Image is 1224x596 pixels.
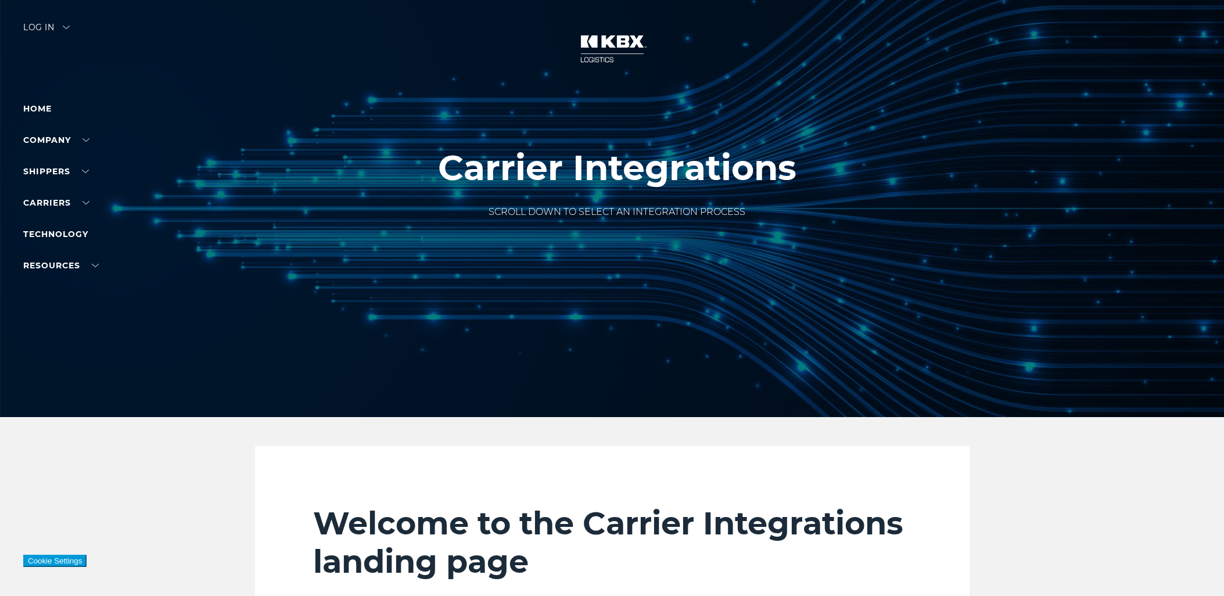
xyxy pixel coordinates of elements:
button: Cookie Settings [23,555,87,567]
a: Company [23,135,89,145]
a: Carriers [23,198,89,208]
a: SHIPPERS [23,166,89,177]
p: SCROLL DOWN TO SELECT AN INTEGRATION PROCESS [438,205,796,219]
a: Home [23,103,52,114]
img: arrow [63,26,70,29]
a: Technology [23,229,88,239]
img: kbx logo [569,23,656,74]
div: Log in [23,23,70,40]
a: RESOURCES [23,260,99,271]
h1: Carrier Integrations [438,148,796,188]
h2: Welcome to the Carrier Integrations landing page [313,504,911,581]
